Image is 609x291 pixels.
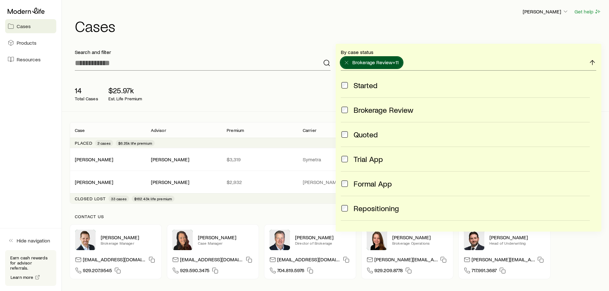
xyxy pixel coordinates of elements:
[151,179,189,186] div: [PERSON_NAME]
[75,156,113,163] div: [PERSON_NAME]
[341,107,348,113] input: Brokerage Review
[11,275,34,280] span: Learn more
[17,56,41,63] span: Resources
[354,204,399,213] span: Repositioning
[172,230,193,250] img: Abby McGuigan
[151,156,189,163] div: [PERSON_NAME]
[75,179,113,185] a: [PERSON_NAME]
[198,234,254,241] p: [PERSON_NAME]
[352,59,399,65] span: Brokerage Review +11
[374,256,438,265] p: [PERSON_NAME][EMAIL_ADDRESS][DOMAIN_NAME]
[341,57,402,68] button: Brokerage Review+11
[17,237,50,244] span: Hide navigation
[5,250,56,286] div: Earn cash rewards for advisor referrals.Learn more
[354,155,383,164] span: Trial App
[83,267,112,276] span: 929.207.9545
[180,267,209,276] span: 929.590.3475
[83,256,146,265] p: [EMAIL_ADDRESS][DOMAIN_NAME]
[108,96,142,101] p: Est. Life Premium
[295,241,351,246] p: Director of Brokerage
[392,234,448,241] p: [PERSON_NAME]
[354,81,378,90] span: Started
[101,234,156,241] p: [PERSON_NAME]
[277,267,304,276] span: 704.819.5976
[341,180,348,187] input: Formal App
[75,128,85,133] p: Case
[574,8,601,15] button: Get help
[5,19,56,33] a: Cases
[295,234,351,241] p: [PERSON_NAME]
[341,156,348,162] input: Trial App
[75,214,596,219] p: Contact us
[111,196,127,201] span: 33 cases
[341,205,348,211] input: Repositioning
[5,52,56,66] a: Resources
[75,49,331,55] p: Search and filter
[303,179,369,185] p: [PERSON_NAME]
[303,128,316,133] p: Carrier
[472,267,497,276] span: 717.991.3687
[341,82,348,88] input: Started
[227,179,293,185] p: $2,932
[341,131,348,138] input: Quoted
[75,230,96,250] img: Nick Weiler
[269,230,290,250] img: Trey Wall
[303,156,369,163] p: Symetra
[227,128,244,133] p: Premium
[5,234,56,248] button: Hide navigation
[5,36,56,50] a: Products
[98,141,111,146] span: 2 cases
[101,241,156,246] p: Brokerage Manager
[523,8,569,15] p: [PERSON_NAME]
[354,179,392,188] span: Formal App
[108,86,142,95] p: $25.97k
[10,255,51,271] p: Earn cash rewards for advisor referrals.
[75,179,113,186] div: [PERSON_NAME]
[354,130,378,139] span: Quoted
[392,241,448,246] p: Brokerage Operations
[75,196,106,201] p: Closed lost
[522,8,569,16] button: [PERSON_NAME]
[75,141,92,146] p: Placed
[17,40,36,46] span: Products
[277,256,340,265] p: [EMAIL_ADDRESS][DOMAIN_NAME]
[151,128,166,133] p: Advisor
[75,96,98,101] p: Total Cases
[341,49,597,55] p: By case status
[489,234,545,241] p: [PERSON_NAME]
[489,241,545,246] p: Head of Underwriting
[75,86,98,95] p: 14
[17,23,31,29] span: Cases
[367,230,387,250] img: Ellen Wall
[354,105,413,114] span: Brokerage Review
[198,241,254,246] p: Case Manager
[134,196,172,201] span: $182.43k life premium
[180,256,243,265] p: [EMAIL_ADDRESS][DOMAIN_NAME]
[374,267,403,276] span: 929.209.8778
[227,156,293,163] p: $3,319
[75,18,601,34] h1: Cases
[75,156,113,162] a: [PERSON_NAME]
[118,141,152,146] span: $6.25k life premium
[70,122,601,204] div: Client cases
[464,230,484,250] img: Bryan Simmons
[472,256,535,265] p: [PERSON_NAME][EMAIL_ADDRESS][DOMAIN_NAME]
